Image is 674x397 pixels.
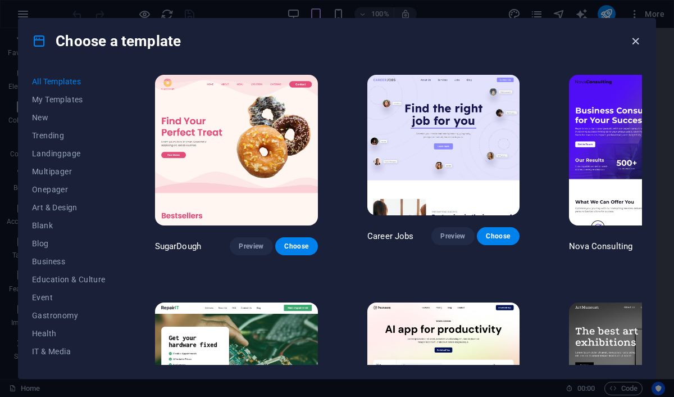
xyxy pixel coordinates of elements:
span: Health [32,329,106,338]
button: My Templates [32,91,106,109]
button: Landingpage [32,145,106,163]
span: Blog [32,239,106,248]
span: Art & Design [32,203,106,212]
button: Preview [230,237,272,255]
button: IT & Media [32,342,106,360]
span: Choose [486,232,511,241]
span: Landingpage [32,149,106,158]
button: Blog [32,234,106,252]
span: Gastronomy [32,311,106,320]
button: Preview [431,227,474,245]
button: New [32,109,106,127]
button: Art & Design [32,198,106,216]
button: Event [32,288,106,306]
span: Event [32,293,106,302]
span: All Templates [32,77,106,86]
button: Trending [32,127,106,145]
span: Choose [284,242,309,251]
span: IT & Media [32,347,106,356]
span: Blank [32,221,106,230]
span: Education & Culture [32,275,106,284]
span: Trending [32,131,106,140]
span: Preview [239,242,263,251]
button: Business [32,252,106,270]
img: Career Jobs [367,75,520,215]
p: SugarDough [155,241,201,252]
span: New [32,113,106,122]
button: Gastronomy [32,306,106,324]
button: All Templates [32,73,106,91]
span: Multipager [32,167,106,176]
span: Onepager [32,185,106,194]
button: Choose [275,237,318,255]
span: Business [32,257,106,266]
button: Multipager [32,163,106,181]
button: Health [32,324,106,342]
button: Onepager [32,181,106,198]
button: Choose [477,227,520,245]
span: Preview [440,232,465,241]
button: Legal & Finance [32,360,106,378]
button: Education & Culture [32,270,106,288]
button: Blank [32,216,106,234]
img: SugarDough [155,75,318,225]
h4: Choose a template [32,32,181,50]
p: Nova Consulting [569,241,632,252]
p: Career Jobs [367,231,414,242]
span: My Templates [32,95,106,104]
